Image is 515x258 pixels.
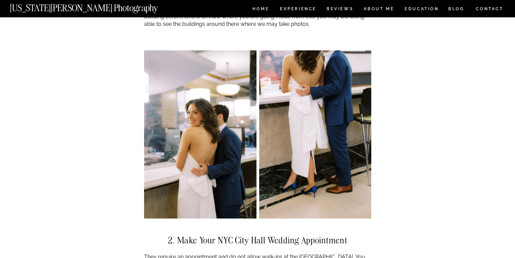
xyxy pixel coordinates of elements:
[363,7,394,13] a: ABOUT ME
[144,236,371,245] h2: 2. Make Your NYC city hall wedding Appointment
[10,3,181,9] a: [US_STATE][PERSON_NAME] Photography
[327,7,352,13] a: REVIEWS
[280,7,316,13] a: Experience
[404,7,440,13] a: EDUCATION
[475,5,504,13] a: CONTACT
[251,7,270,13] a: HOME
[448,7,465,13] a: BLOG
[144,5,371,28] p: Side note: if you apply for your license in person, this is a great opportunity to visit the buil...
